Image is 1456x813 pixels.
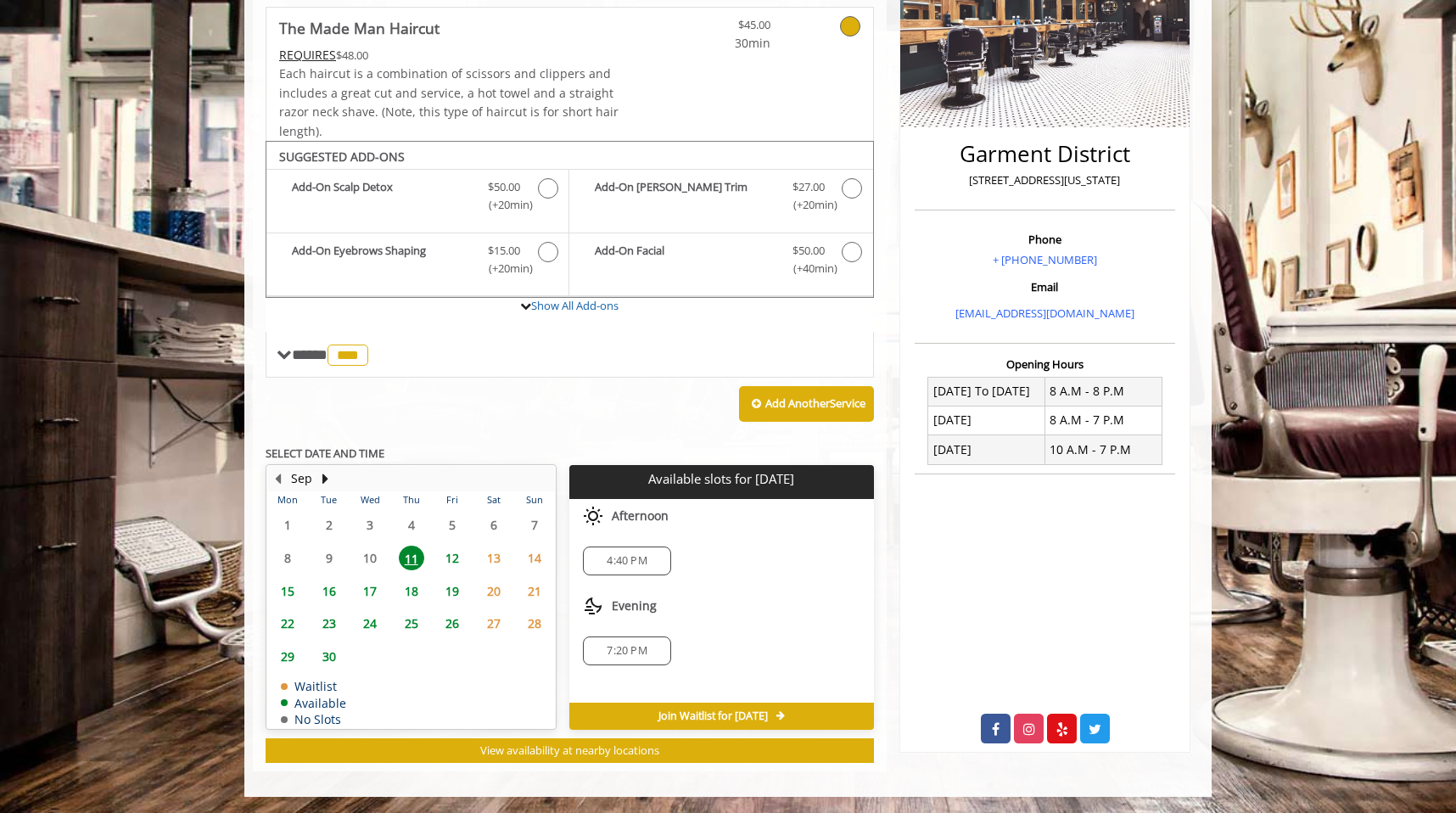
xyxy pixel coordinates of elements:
h3: Opening Hours [915,358,1175,370]
b: SELECT DATE AND TIME [266,446,384,461]
span: 21 [522,579,547,603]
td: No Slots [281,713,346,726]
span: 12 [440,546,465,570]
img: evening slots [583,596,603,616]
th: Sat [473,491,513,508]
td: [DATE] To [DATE] [928,377,1045,406]
span: Join Waitlist for [DATE] [658,709,768,723]
div: The Made Man Haircut Add-onS [266,141,874,299]
td: Select day27 [473,607,513,640]
label: Add-On Eyebrows Shaping [275,242,560,282]
b: Add Another Service [765,395,865,411]
td: 8 A.M - 8 P.M [1044,377,1162,406]
td: [DATE] [928,435,1045,464]
a: + [PHONE_NUMBER] [993,252,1097,267]
td: Select day13 [473,541,513,575]
span: 19 [440,579,465,603]
b: Add-On Facial [595,242,775,278]
span: 17 [357,579,383,603]
p: [STREET_ADDRESS][US_STATE] [919,171,1171,189]
button: Previous Month [271,469,284,488]
b: The Made Man Haircut [279,16,440,40]
span: (+20min ) [479,260,529,278]
th: Thu [390,491,431,508]
td: 10 A.M - 7 P.M [1044,435,1162,464]
td: Select day17 [350,575,390,608]
th: Wed [350,491,390,508]
td: Select day14 [514,541,556,575]
td: Select day15 [267,575,308,608]
th: Tue [308,491,349,508]
span: 30min [670,34,770,53]
td: Waitlist [281,680,346,692]
td: Select day19 [432,575,473,608]
span: (+20min ) [783,196,833,214]
b: Add-On Eyebrows Shaping [292,242,471,278]
button: Sep [291,469,312,488]
span: (+20min ) [479,196,529,214]
b: Add-On [PERSON_NAME] Trim [595,178,775,214]
button: View availability at nearby locations [266,738,874,763]
span: 4:40 PM [607,554,647,568]
th: Fri [432,491,473,508]
button: Next Month [318,469,332,488]
td: Select day26 [432,607,473,640]
img: afternoon slots [583,506,603,526]
span: Afternoon [612,509,669,523]
span: View availability at nearby locations [480,743,659,758]
span: $15.00 [488,242,520,260]
span: 30 [316,644,342,669]
b: SUGGESTED ADD-ONS [279,149,405,165]
td: Select day18 [390,575,431,608]
th: Sun [514,491,556,508]
a: Show All Add-ons [531,298,619,313]
td: Select day11 [390,541,431,575]
span: 26 [440,611,465,636]
span: This service needs some Advance to be paid before we block your appointment [279,47,336,63]
span: 23 [316,611,342,636]
label: Add-On Beard Trim [578,178,864,218]
span: Each haircut is a combination of scissors and clippers and includes a great cut and service, a ho... [279,65,619,138]
span: 15 [275,579,300,603]
td: Select day12 [432,541,473,575]
span: $50.00 [488,178,520,196]
span: 20 [481,579,507,603]
h3: Email [919,281,1171,293]
td: Available [281,697,346,709]
td: Select day28 [514,607,556,640]
span: 24 [357,611,383,636]
div: 4:40 PM [583,547,670,575]
label: Add-On Scalp Detox [275,178,560,218]
span: 7:20 PM [607,644,647,658]
span: 27 [481,611,507,636]
span: 28 [522,611,547,636]
a: [EMAIL_ADDRESS][DOMAIN_NAME] [955,306,1134,321]
span: 29 [275,644,300,669]
span: 16 [316,579,342,603]
td: Select day22 [267,607,308,640]
div: 7:20 PM [583,636,670,665]
td: Select day16 [308,575,349,608]
td: Select day23 [308,607,349,640]
a: $45.00 [670,8,770,53]
h2: Garment District [919,142,1171,166]
td: Select day21 [514,575,556,608]
td: Select day30 [308,640,349,673]
h3: Phone [919,233,1171,245]
span: 13 [481,546,507,570]
div: $48.00 [279,46,620,64]
button: Add AnotherService [739,386,874,422]
td: Select day29 [267,640,308,673]
span: $50.00 [792,242,825,260]
span: 22 [275,611,300,636]
p: Available slots for [DATE] [576,472,866,486]
span: (+40min ) [783,260,833,278]
td: [DATE] [928,406,1045,435]
span: 18 [399,579,424,603]
th: Mon [267,491,308,508]
td: Select day20 [473,575,513,608]
span: $27.00 [792,178,825,196]
span: 11 [399,546,424,570]
span: 25 [399,611,424,636]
